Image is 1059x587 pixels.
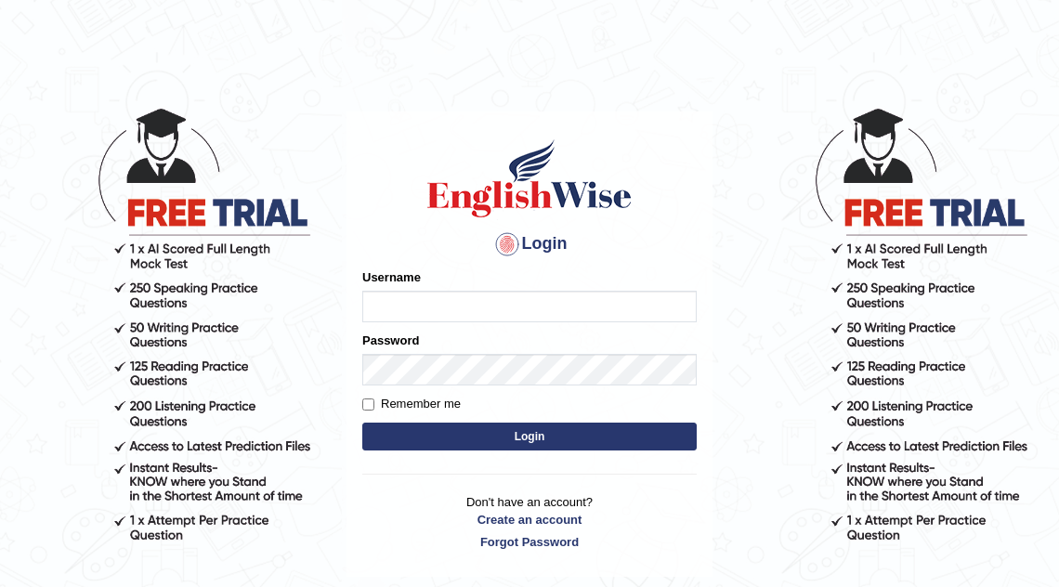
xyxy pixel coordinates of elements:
p: Don't have an account? [362,493,697,551]
a: Create an account [362,511,697,528]
label: Username [362,268,421,286]
input: Remember me [362,398,374,411]
h4: Login [362,229,697,259]
label: Remember me [362,395,461,413]
img: Logo of English Wise sign in for intelligent practice with AI [424,137,635,220]
button: Login [362,423,697,450]
a: Forgot Password [362,533,697,551]
label: Password [362,332,419,349]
